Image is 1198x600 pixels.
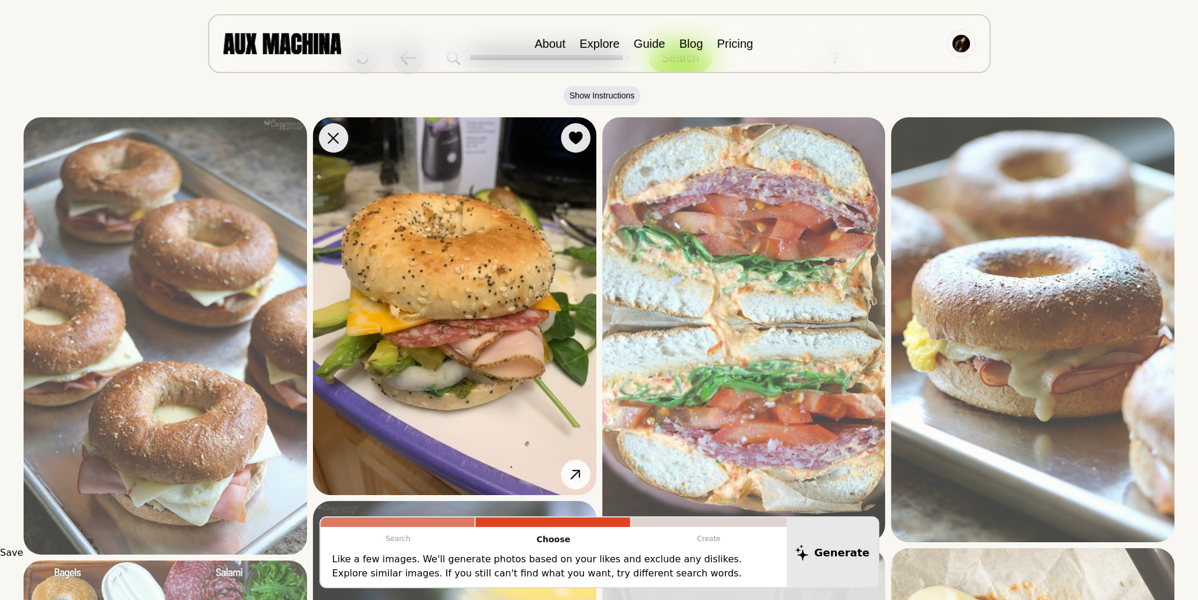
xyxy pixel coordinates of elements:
a: About [534,37,565,50]
p: Create [631,527,787,550]
p: Search [321,527,476,550]
button: Show Instructions [563,86,641,106]
a: Explore [579,37,619,50]
button: Generate [787,517,878,587]
p: Like a few images. We'll generate photos based on your likes and exclude any dislikes. Explore si... [332,552,775,581]
a: Pricing [717,37,753,50]
img: Search result [891,117,1174,542]
p: Choose [476,527,631,552]
img: Avatar [952,35,970,52]
img: Search result [313,117,596,495]
a: Guide [633,37,665,50]
img: Search result [24,117,307,555]
img: AUX MACHINA [223,33,341,54]
img: Search result [602,117,886,542]
a: Blog [679,37,703,50]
